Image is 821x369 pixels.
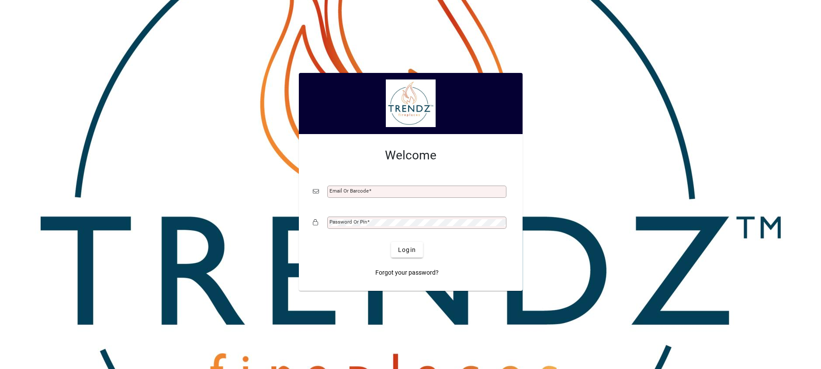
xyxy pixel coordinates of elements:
a: Forgot your password? [372,265,442,280]
button: Login [391,242,423,258]
span: Forgot your password? [375,268,439,277]
span: Login [398,245,416,255]
mat-label: Password or Pin [329,219,367,225]
h2: Welcome [313,148,509,163]
mat-label: Email or Barcode [329,188,369,194]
